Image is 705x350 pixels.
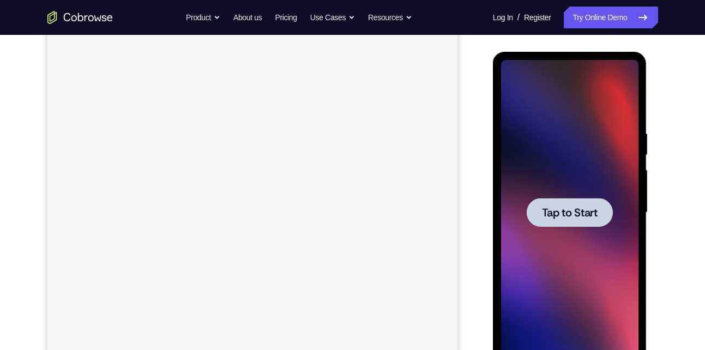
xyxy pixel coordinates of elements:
[564,7,658,28] a: Try Online Demo
[368,7,412,28] button: Resources
[275,7,297,28] a: Pricing
[493,7,513,28] a: Log In
[517,11,520,24] span: /
[524,7,551,28] a: Register
[310,7,355,28] button: Use Cases
[49,155,105,166] span: Tap to Start
[186,7,220,28] button: Product
[47,11,113,24] a: Go to the home page
[233,7,262,28] a: About us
